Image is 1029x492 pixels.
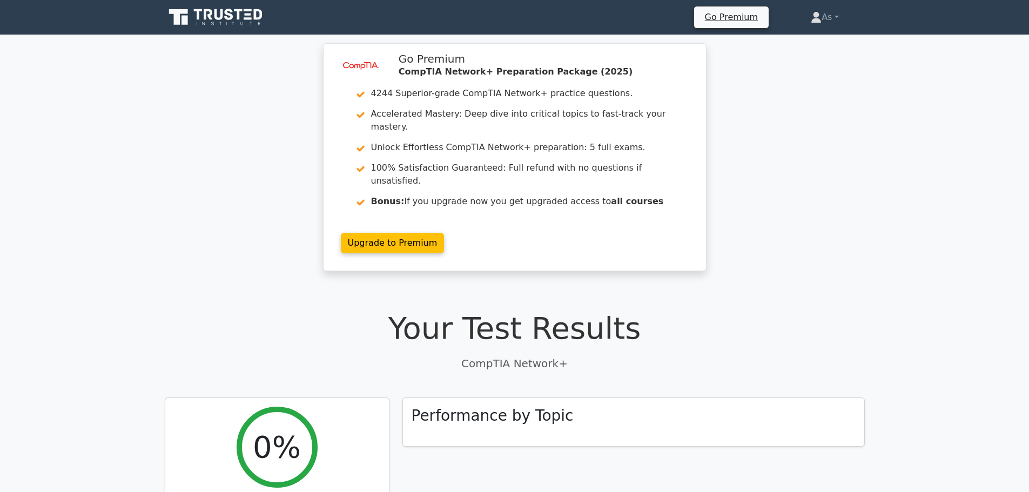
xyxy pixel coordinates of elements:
[698,10,764,24] a: Go Premium
[165,310,865,346] h1: Your Test Results
[412,407,574,425] h3: Performance by Topic
[341,233,445,253] a: Upgrade to Premium
[253,429,301,465] h2: 0%
[785,6,864,28] a: As
[165,355,865,372] p: CompTIA Network+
